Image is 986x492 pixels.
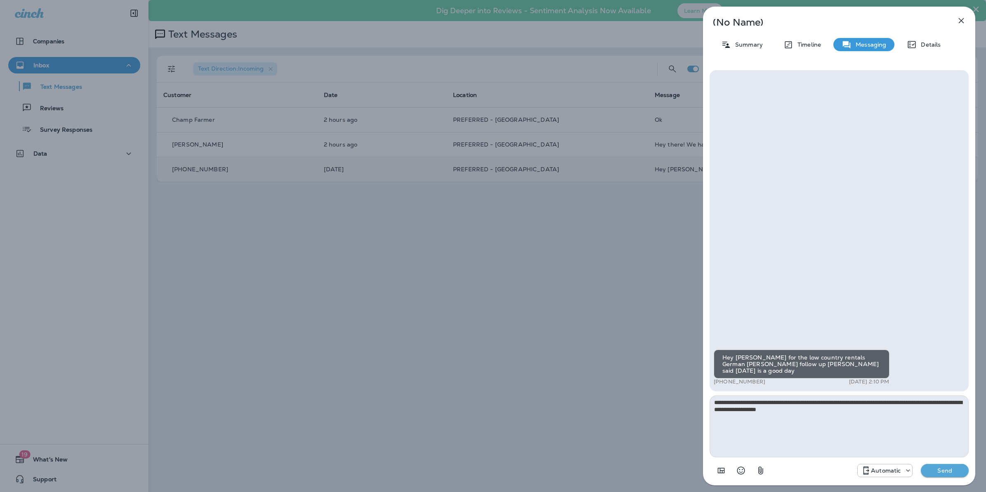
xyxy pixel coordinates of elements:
[713,19,938,26] p: (No Name)
[731,41,763,48] p: Summary
[714,378,765,385] p: [PHONE_NUMBER]
[714,350,889,378] div: Hey [PERSON_NAME] for the low country rentals German [PERSON_NAME] follow up [PERSON_NAME] said [...
[917,41,941,48] p: Details
[852,41,886,48] p: Messaging
[733,462,749,479] button: Select an emoji
[871,467,901,474] p: Automatic
[927,467,962,474] p: Send
[793,41,821,48] p: Timeline
[849,378,889,385] p: [DATE] 2:10 PM
[921,464,969,477] button: Send
[713,462,729,479] button: Add in a premade template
